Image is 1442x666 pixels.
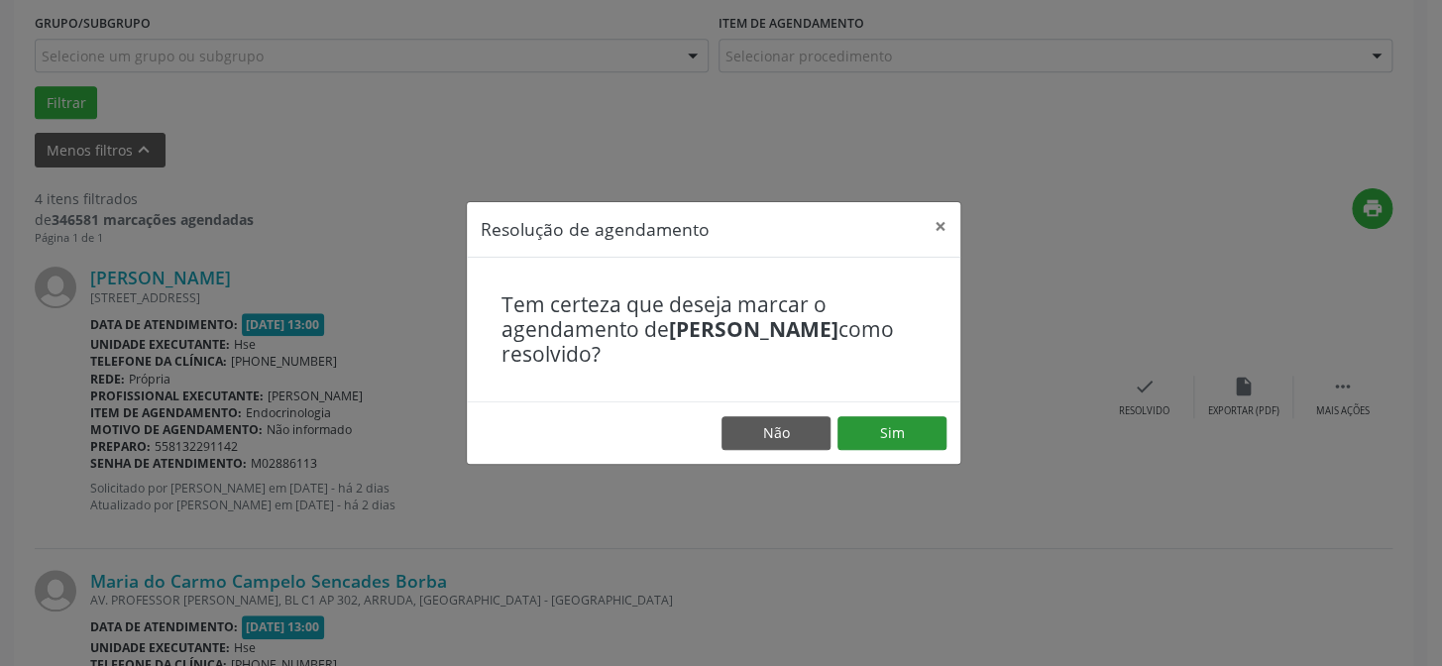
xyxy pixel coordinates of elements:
[481,216,710,242] h5: Resolução de agendamento
[921,202,960,251] button: Close
[669,315,838,343] b: [PERSON_NAME]
[837,416,946,450] button: Sim
[721,416,831,450] button: Não
[501,292,926,368] h4: Tem certeza que deseja marcar o agendamento de como resolvido?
